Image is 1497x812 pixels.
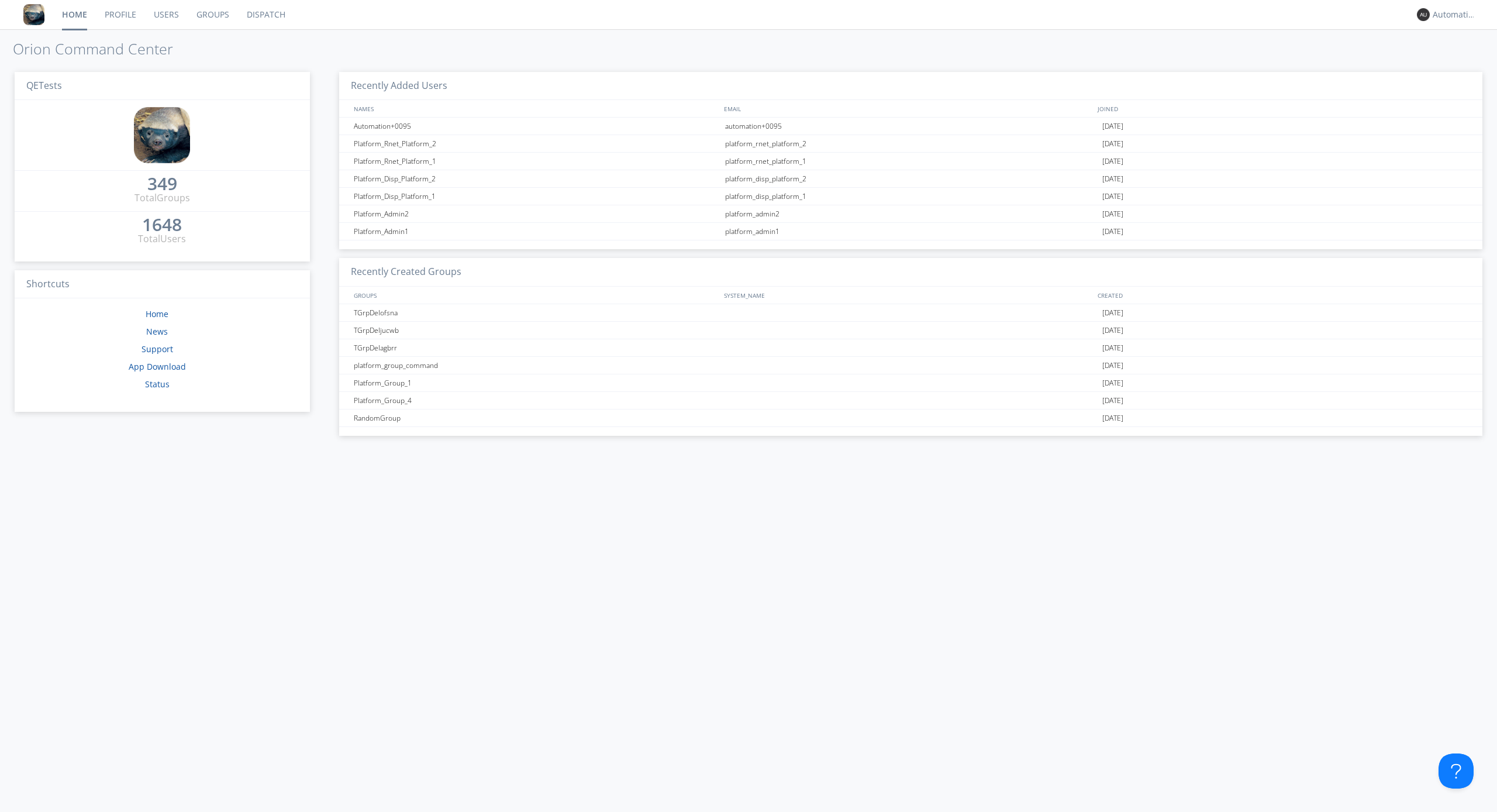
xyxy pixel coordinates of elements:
div: EMAIL [721,100,1095,117]
div: TGrpDelagbrr [351,339,722,356]
span: QETests [26,79,62,92]
h3: Recently Created Groups [339,258,1482,287]
div: Total Users [138,232,186,246]
div: RandomGroup [351,410,722,426]
a: Status [145,379,170,390]
div: platform_disp_platform_1 [722,188,1099,205]
img: 8ff700cf5bab4eb8a436322861af2272 [23,4,44,25]
span: [DATE] [1102,374,1123,392]
div: SYSTEM_NAME [721,287,1095,304]
a: 349 [147,178,177,191]
a: platform_group_command[DATE] [339,357,1482,374]
div: NAMES [351,100,718,117]
div: Platform_Group_1 [351,374,722,391]
span: [DATE] [1102,153,1123,170]
a: Platform_Admin2platform_admin2[DATE] [339,205,1482,223]
span: [DATE] [1102,135,1123,153]
iframe: Toggle Customer Support [1439,753,1474,789]
span: [DATE] [1102,357,1123,374]
img: 373638.png [1417,8,1430,21]
div: platform_group_command [351,357,722,374]
span: [DATE] [1102,410,1123,427]
a: Automation+0095automation+0095[DATE] [339,118,1482,135]
div: 349 [147,178,177,190]
a: Platform_Group_1[DATE] [339,374,1482,392]
a: Home [146,308,168,319]
div: Platform_Admin1 [351,223,722,240]
div: Automation+0095 [351,118,722,135]
a: 1648 [142,219,182,232]
div: Platform_Admin2 [351,205,722,222]
div: platform_rnet_platform_1 [722,153,1099,170]
a: Platform_Disp_Platform_2platform_disp_platform_2[DATE] [339,170,1482,188]
a: Platform_Disp_Platform_1platform_disp_platform_1[DATE] [339,188,1482,205]
div: Platform_Rnet_Platform_1 [351,153,722,170]
div: Platform_Group_4 [351,392,722,409]
div: TGrpDeljucwb [351,322,722,339]
div: Platform_Disp_Platform_2 [351,170,722,187]
a: Support [142,343,173,355]
span: [DATE] [1102,339,1123,357]
div: TGrpDelofsna [351,304,722,321]
a: TGrpDeljucwb[DATE] [339,322,1482,339]
a: Platform_Rnet_Platform_2platform_rnet_platform_2[DATE] [339,135,1482,153]
div: GROUPS [351,287,718,304]
div: Platform_Disp_Platform_1 [351,188,722,205]
a: Platform_Rnet_Platform_1platform_rnet_platform_1[DATE] [339,153,1482,170]
div: 1648 [142,219,182,230]
span: [DATE] [1102,304,1123,322]
h3: Recently Added Users [339,72,1482,101]
span: [DATE] [1102,322,1123,339]
a: App Download [129,361,186,372]
a: Platform_Admin1platform_admin1[DATE] [339,223,1482,240]
a: Platform_Group_4[DATE] [339,392,1482,410]
div: platform_disp_platform_2 [722,170,1099,187]
a: TGrpDelofsna[DATE] [339,304,1482,322]
span: [DATE] [1102,118,1123,135]
span: [DATE] [1102,188,1123,205]
div: platform_admin1 [722,223,1099,240]
a: TGrpDelagbrr[DATE] [339,339,1482,357]
div: Total Groups [134,191,190,205]
span: [DATE] [1102,392,1123,410]
img: 8ff700cf5bab4eb8a436322861af2272 [134,107,190,163]
div: JOINED [1095,100,1471,117]
h3: Shortcuts [15,270,310,299]
a: RandomGroup[DATE] [339,410,1482,427]
div: CREATED [1095,287,1471,304]
div: platform_admin2 [722,205,1099,222]
a: News [146,326,168,337]
div: automation+0095 [722,118,1099,135]
span: [DATE] [1102,205,1123,223]
span: [DATE] [1102,223,1123,240]
div: platform_rnet_platform_2 [722,135,1099,152]
div: Platform_Rnet_Platform_2 [351,135,722,152]
div: Automation+0004 [1433,9,1477,20]
span: [DATE] [1102,170,1123,188]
